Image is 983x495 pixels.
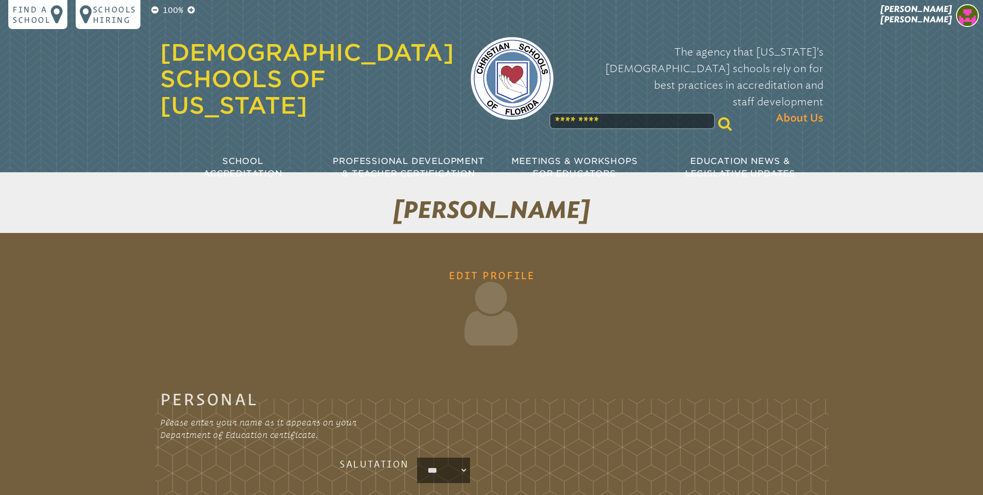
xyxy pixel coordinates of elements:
span: [PERSON_NAME] [393,196,590,224]
h3: Salutation [243,458,409,470]
span: About Us [776,110,823,127]
img: 31c1122bef3a0224dcf9f3f00aad63a0 [956,4,979,27]
select: persons_salutation [419,460,468,481]
span: [PERSON_NAME] [PERSON_NAME] [880,4,952,24]
img: csf-logo-web-colors.png [471,37,553,120]
span: School Accreditation [203,156,282,178]
h1: Edit Profile [225,262,758,351]
p: 100% [161,4,186,17]
span: Professional Development & Teacher Certification [333,156,484,178]
p: Please enter your name as it appears on your Department of Education certificate. [160,416,371,441]
span: Education News & Legislative Updates [685,156,795,178]
legend: Personal [160,393,259,405]
span: Meetings & Workshops for Educators [511,156,638,178]
p: The agency that [US_STATE]’s [DEMOGRAPHIC_DATA] schools rely on for best practices in accreditati... [570,44,823,127]
a: [DEMOGRAPHIC_DATA] Schools of [US_STATE] [160,39,454,119]
p: Find a school [12,4,51,25]
p: Schools Hiring [93,4,136,25]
